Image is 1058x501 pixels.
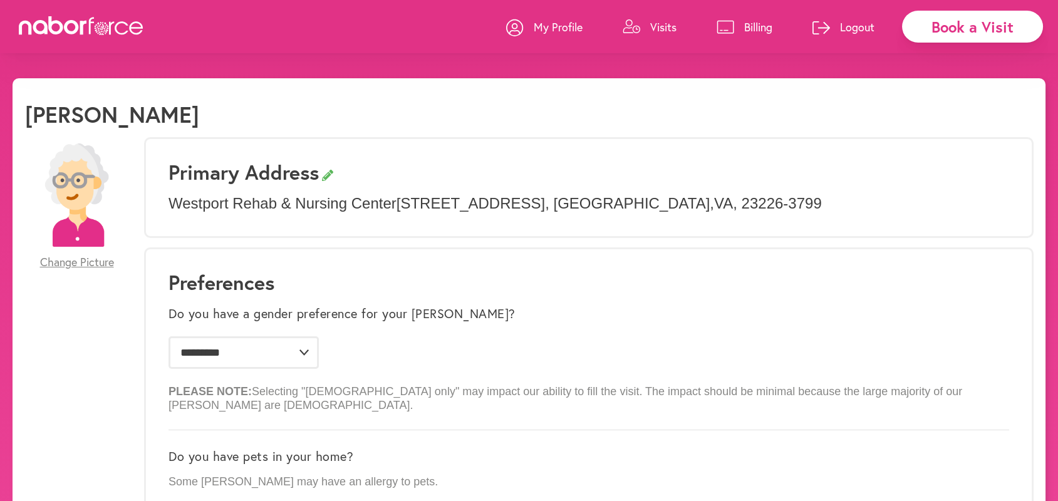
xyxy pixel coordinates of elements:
[169,271,1009,294] h1: Preferences
[25,101,199,128] h1: [PERSON_NAME]
[744,19,772,34] p: Billing
[169,195,1009,213] p: Westport Rehab & Nursing Center [STREET_ADDRESS] , [GEOGRAPHIC_DATA] , VA , 23226-3799
[169,375,1009,412] p: Selecting "[DEMOGRAPHIC_DATA] only" may impact our ability to fill the visit. The impact should b...
[840,19,874,34] p: Logout
[650,19,677,34] p: Visits
[169,385,252,398] b: PLEASE NOTE:
[717,8,772,46] a: Billing
[506,8,583,46] a: My Profile
[169,160,1009,184] h3: Primary Address
[169,475,1009,489] p: Some [PERSON_NAME] may have an allergy to pets.
[534,19,583,34] p: My Profile
[812,8,874,46] a: Logout
[902,11,1043,43] div: Book a Visit
[40,256,114,269] span: Change Picture
[169,306,516,321] label: Do you have a gender preference for your [PERSON_NAME]?
[623,8,677,46] a: Visits
[25,143,128,247] img: efc20bcf08b0dac87679abea64c1faab.png
[169,449,353,464] label: Do you have pets in your home?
